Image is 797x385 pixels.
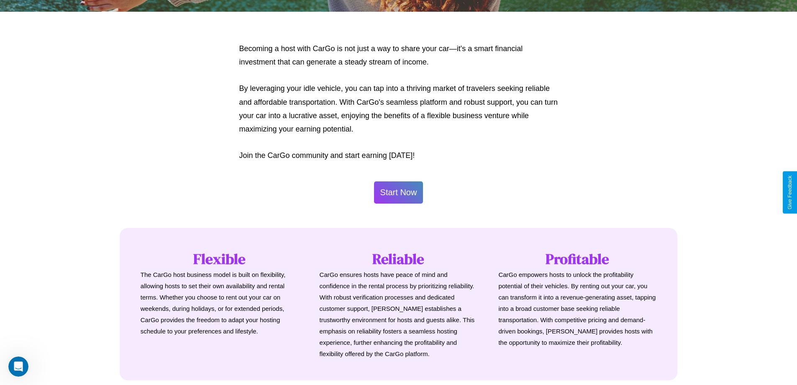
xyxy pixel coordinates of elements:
div: Give Feedback [787,176,793,209]
p: Join the CarGo community and start earning [DATE]! [239,149,558,162]
p: CarGo ensures hosts have peace of mind and confidence in the rental process by prioritizing relia... [320,269,478,359]
p: By leveraging your idle vehicle, you can tap into a thriving market of travelers seeking reliable... [239,82,558,136]
p: CarGo empowers hosts to unlock the profitability potential of their vehicles. By renting out your... [498,269,656,348]
h1: Profitable [498,249,656,269]
p: The CarGo host business model is built on flexibility, allowing hosts to set their own availabili... [141,269,299,337]
p: Becoming a host with CarGo is not just a way to share your car—it's a smart financial investment ... [239,42,558,69]
h1: Flexible [141,249,299,269]
button: Start Now [374,181,423,204]
h1: Reliable [320,249,478,269]
iframe: Intercom live chat [8,357,28,377]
